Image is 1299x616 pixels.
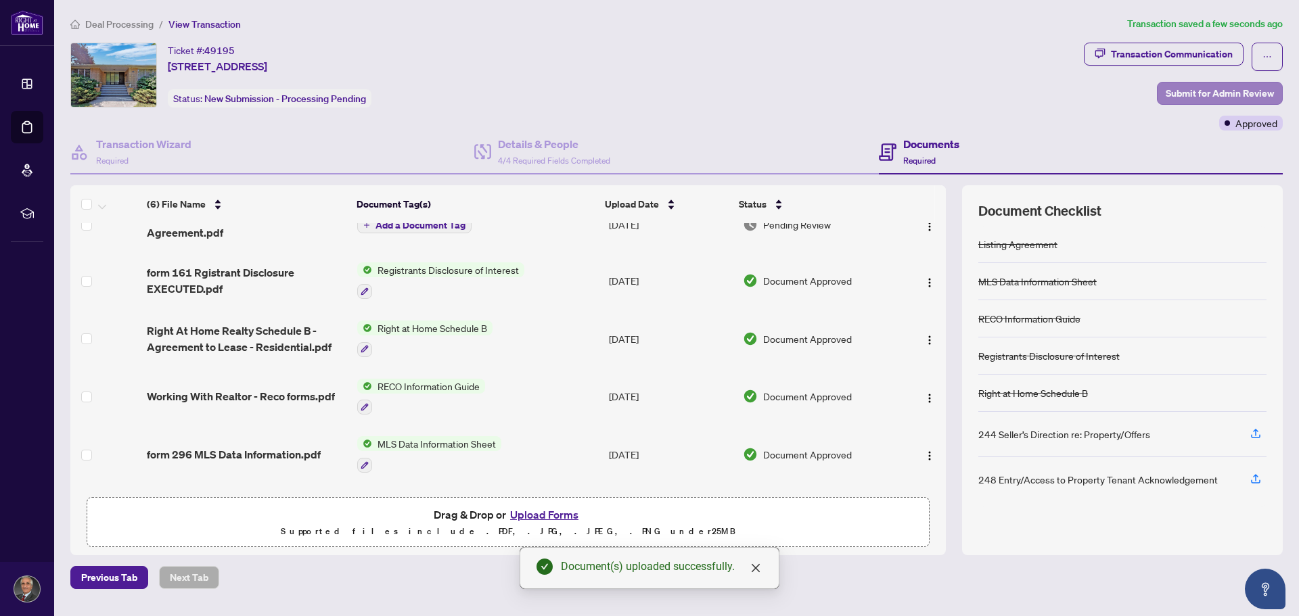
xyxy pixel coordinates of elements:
[919,385,940,407] button: Logo
[11,10,43,35] img: logo
[978,385,1088,400] div: Right at Home Schedule B
[603,197,737,252] td: [DATE]
[919,444,940,465] button: Logo
[375,220,465,230] span: Add a Document Tag
[978,274,1097,289] div: MLS Data Information Sheet
[147,388,335,404] span: Working With Realtor - Reco forms.pdf
[85,18,154,30] span: Deal Processing
[763,389,852,404] span: Document Approved
[204,45,235,57] span: 49195
[147,446,321,463] span: form 296 MLS Data Information.pdf
[903,136,959,152] h4: Documents
[924,450,935,461] img: Logo
[498,136,610,152] h4: Details & People
[81,567,137,588] span: Previous Tab
[168,58,267,74] span: [STREET_ADDRESS]
[743,273,758,288] img: Document Status
[739,197,767,212] span: Status
[743,331,758,346] img: Document Status
[70,20,80,29] span: home
[372,262,524,277] span: Registrants Disclosure of Interest
[605,197,659,212] span: Upload Date
[71,43,156,107] img: IMG-C12349166_1.jpg
[924,335,935,346] img: Logo
[372,379,485,394] span: RECO Information Guide
[763,273,852,288] span: Document Approved
[434,506,583,523] span: Drag & Drop or
[1262,52,1272,62] span: ellipsis
[147,264,346,297] span: form 161 Rgistrant Disclosure EXECUTED.pdf
[159,16,163,32] li: /
[147,197,206,212] span: (6) File Name
[748,561,763,575] a: Close
[147,323,346,355] span: Right At Home Realty Schedule B - Agreement to Lease - Residential.pdf
[603,368,737,426] td: [DATE]
[561,559,762,575] div: Document(s) uploaded successfully.
[357,216,472,234] button: Add a Document Tag
[95,523,921,540] p: Supported files include .PDF, .JPG, .JPEG, .PNG under 25 MB
[1084,43,1244,66] button: Transaction Communication
[357,321,372,335] img: Status Icon
[168,43,235,58] div: Ticket #:
[978,472,1218,487] div: 248 Entry/Access to Property Tenant Acknowledgement
[978,311,1080,326] div: RECO Information Guide
[357,436,372,451] img: Status Icon
[763,217,831,232] span: Pending Review
[357,262,372,277] img: Status Icon
[603,310,737,368] td: [DATE]
[1127,16,1283,32] article: Transaction saved a few seconds ago
[87,498,929,548] span: Drag & Drop orUpload FormsSupported files include .PDF, .JPG, .JPEG, .PNG under25MB
[1166,82,1274,104] span: Submit for Admin Review
[159,566,219,589] button: Next Tab
[919,328,940,350] button: Logo
[96,156,129,166] span: Required
[743,447,758,462] img: Document Status
[70,566,148,589] button: Previous Tab
[750,563,761,573] span: close
[1245,569,1285,609] button: Open asap
[363,222,370,229] span: plus
[357,436,501,473] button: Status IconMLS Data Information Sheet
[372,436,501,451] span: MLS Data Information Sheet
[763,447,852,462] span: Document Approved
[96,136,191,152] h4: Transaction Wizard
[147,208,346,241] span: Form 214-1 Cancellation Listing Agreement.pdf
[599,185,733,223] th: Upload Date
[603,425,737,483] td: [DATE]
[978,427,1150,442] div: 244 Seller’s Direction re: Property/Offers
[141,185,352,223] th: (6) File Name
[919,214,940,235] button: Logo
[506,506,583,523] button: Upload Forms
[978,237,1057,252] div: Listing Agreement
[372,321,493,335] span: Right at Home Schedule B
[351,185,599,223] th: Document Tag(s)
[924,277,935,288] img: Logo
[603,252,737,310] td: [DATE]
[357,217,472,233] button: Add a Document Tag
[14,576,40,602] img: Profile Icon
[357,379,372,394] img: Status Icon
[919,270,940,291] button: Logo
[763,331,852,346] span: Document Approved
[733,185,896,223] th: Status
[204,93,366,105] span: New Submission - Processing Pending
[903,156,936,166] span: Required
[537,559,553,575] span: check-circle
[168,18,241,30] span: View Transaction
[1111,43,1233,65] div: Transaction Communication
[978,348,1120,363] div: Registrants Disclosure of Interest
[743,217,758,232] img: Document Status
[924,221,935,232] img: Logo
[357,262,524,299] button: Status IconRegistrants Disclosure of Interest
[603,483,737,542] td: [DATE]
[357,379,485,415] button: Status IconRECO Information Guide
[978,202,1101,220] span: Document Checklist
[1157,82,1283,105] button: Submit for Admin Review
[168,89,371,108] div: Status:
[1235,116,1277,131] span: Approved
[357,321,493,357] button: Status IconRight at Home Schedule B
[498,156,610,166] span: 4/4 Required Fields Completed
[924,393,935,404] img: Logo
[743,389,758,404] img: Document Status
